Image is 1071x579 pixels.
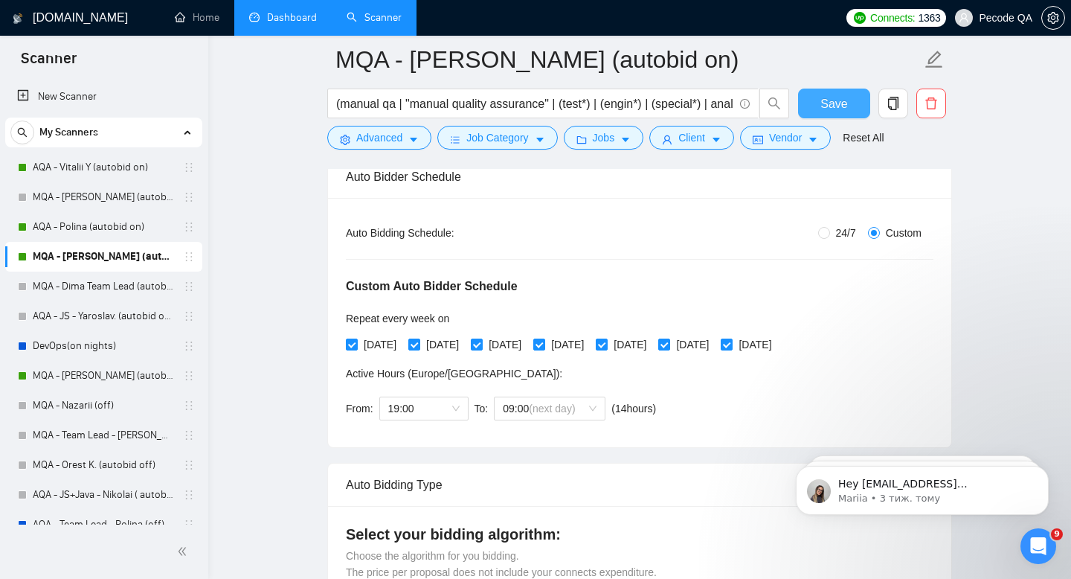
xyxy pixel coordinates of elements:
a: AQA - JS - Yaroslav. (autobid off day) [33,301,174,331]
span: Custom [880,225,927,241]
a: MQA - Nazarii (off) [33,391,174,420]
span: folder [576,134,587,145]
span: holder [183,221,195,233]
span: caret-down [535,134,545,145]
span: [DATE] [670,336,715,353]
a: AQA - Polina (autobid on) [33,212,174,242]
a: homeHome [175,11,219,24]
span: holder [183,191,195,203]
span: 24/7 [830,225,862,241]
span: setting [1042,12,1064,24]
span: holder [183,340,195,352]
span: copy [879,97,907,110]
a: MQA - Team Lead - [PERSON_NAME] (autobid night off) (28.03) [33,420,174,450]
span: Choose the algorithm for you bidding. The price per proposal does not include your connects expen... [346,550,657,578]
a: MQA - [PERSON_NAME] (autobid off ) [33,182,174,212]
iframe: Intercom notifications повідомлення [773,435,1071,539]
a: DevOps(on nights) [33,331,174,361]
li: New Scanner [5,82,202,112]
span: holder [183,459,195,471]
span: holder [183,400,195,412]
span: holder [183,251,195,263]
button: folderJobscaret-down [564,126,644,150]
span: holder [183,489,195,501]
span: Jobs [593,129,615,146]
span: double-left [177,544,192,559]
span: Vendor [769,129,802,146]
button: Save [798,89,870,118]
a: AQA - JS+Java - Nikolai ( autobid off) [33,480,174,510]
span: [DATE] [545,336,590,353]
span: setting [340,134,350,145]
button: idcardVendorcaret-down [740,126,831,150]
a: AQA - Team Lead - Polina (off) [33,510,174,540]
span: From: [346,403,373,415]
a: MQA - [PERSON_NAME] (autobid on) [33,242,174,272]
span: Advanced [356,129,402,146]
span: edit [924,50,944,69]
a: MQA - Dima Team Lead (autobid on) [33,272,174,301]
span: To: [475,403,489,415]
span: search [760,97,788,110]
img: logo [13,7,23,31]
span: Active Hours ( Europe/[GEOGRAPHIC_DATA] ): [346,368,562,380]
span: holder [183,161,195,173]
span: holder [183,370,195,382]
span: user [662,134,672,145]
span: [DATE] [420,336,465,353]
span: Job Category [466,129,528,146]
span: ( 14 hours) [611,403,656,415]
span: holder [183,310,195,322]
a: Reset All [843,129,884,146]
span: bars [450,134,460,145]
a: New Scanner [17,82,190,112]
input: Scanner name... [335,41,922,78]
span: Connects: [870,10,915,26]
span: Save [820,95,847,113]
button: barsJob Categorycaret-down [437,126,557,150]
span: holder [183,281,195,292]
span: (next day) [529,403,575,415]
span: user [959,13,969,23]
span: 9 [1051,528,1063,540]
span: Client [678,129,705,146]
h4: Select your bidding algorithm: [346,524,933,545]
a: MQA - Orest K. (autobid off) [33,450,174,480]
span: 09:00 [503,397,596,420]
span: Scanner [9,48,89,79]
span: 1363 [918,10,940,26]
a: AQA - Vitalii Y (autobid on) [33,153,174,182]
div: Auto Bidding Schedule: [346,225,541,241]
span: [DATE] [358,336,402,353]
div: Auto Bidding Type [346,464,933,506]
span: caret-down [620,134,631,145]
button: setting [1041,6,1065,30]
span: Repeat every week on [346,313,449,324]
img: upwork-logo.png [854,12,866,24]
button: userClientcaret-down [649,126,734,150]
a: searchScanner [347,11,402,24]
button: settingAdvancedcaret-down [327,126,431,150]
span: caret-down [408,134,419,145]
span: caret-down [808,134,818,145]
span: 19:00 [388,397,460,420]
button: search [10,121,34,144]
span: search [11,127,33,138]
span: caret-down [711,134,721,145]
button: delete [916,89,946,118]
div: Auto Bidder Schedule [346,156,933,198]
a: setting [1041,12,1065,24]
h5: Custom Auto Bidder Schedule [346,278,518,295]
span: holder [183,519,195,531]
button: search [759,89,789,118]
a: dashboardDashboard [249,11,317,24]
span: delete [917,97,945,110]
span: [DATE] [608,336,652,353]
span: My Scanners [39,118,98,147]
span: idcard [753,134,763,145]
span: info-circle [740,99,750,109]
